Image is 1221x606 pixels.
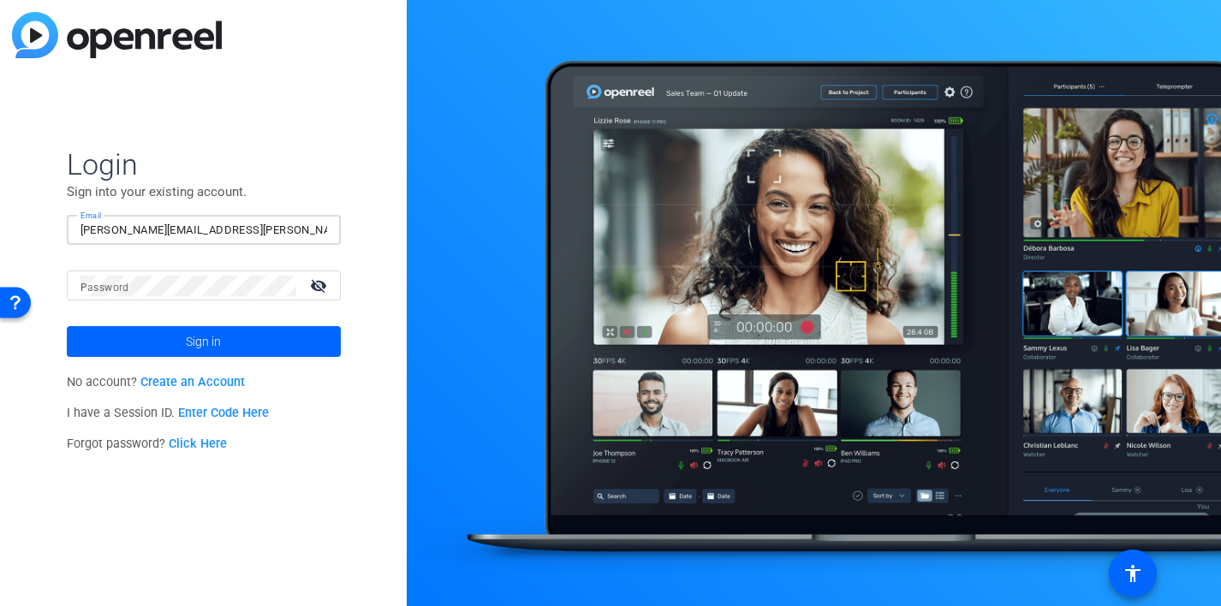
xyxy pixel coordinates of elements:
span: No account? [67,375,246,389]
span: Login [67,146,341,182]
mat-label: Password [80,282,129,294]
p: Sign into your existing account. [67,182,341,201]
mat-label: Email [80,211,102,220]
mat-icon: visibility_off [300,273,341,298]
button: Sign in [67,326,341,357]
a: Enter Code Here [178,406,269,420]
span: Sign in [186,320,221,363]
mat-icon: accessibility [1123,563,1143,584]
span: Forgot password? [67,437,228,451]
span: I have a Session ID. [67,406,270,420]
a: Click Here [169,437,227,451]
a: Create an Account [140,375,245,389]
img: blue-gradient.svg [12,12,222,58]
input: Enter Email Address [80,220,327,241]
